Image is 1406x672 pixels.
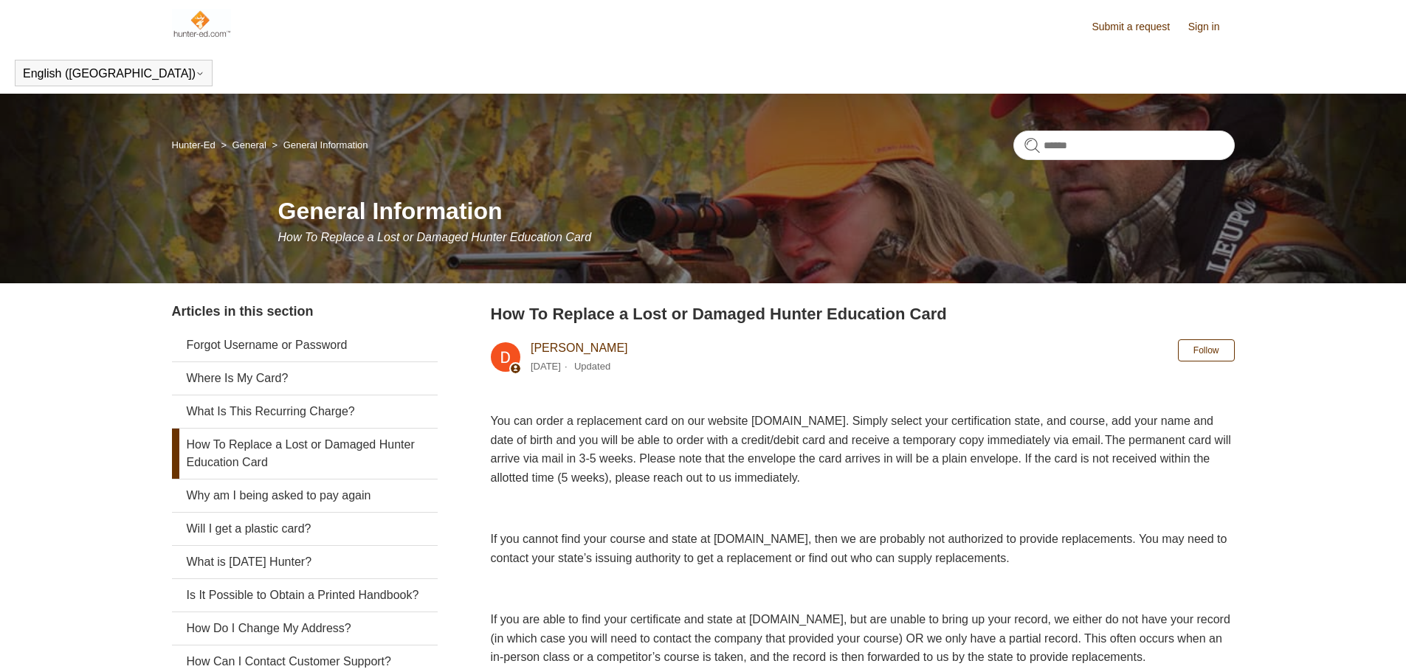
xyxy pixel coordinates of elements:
[1188,19,1235,35] a: Sign in
[283,139,368,150] a: General Information
[172,479,438,512] a: Why am I being asked to pay again
[172,304,314,319] span: Articles in this section
[172,579,438,612] a: Is It Possible to Obtain a Printed Handbook?
[491,302,1235,326] h2: How To Replace a Lost or Damaged Hunter Education Card
[232,139,266,150] a: General
[172,362,438,395] a: Where Is My Card?
[531,342,628,354] a: [PERSON_NAME]
[172,9,232,38] img: Hunter-Ed Help Center home page
[1013,131,1235,160] input: Search
[172,429,438,479] a: How To Replace a Lost or Damaged Hunter Education Card
[172,395,438,428] a: What Is This Recurring Charge?
[23,67,204,80] button: English ([GEOGRAPHIC_DATA])
[172,139,216,150] a: Hunter-Ed
[278,193,1235,229] h1: General Information
[491,613,1230,663] span: If you are able to find your certificate and state at [DOMAIN_NAME], but are unable to bring up y...
[574,361,610,372] li: Updated
[172,513,438,545] a: Will I get a plastic card?
[531,361,561,372] time: 03/04/2024, 08:49
[172,329,438,361] a: Forgot Username or Password
[491,415,1231,484] span: You can order a replacement card on our website [DOMAIN_NAME]. Simply select your certification s...
[1178,339,1235,361] button: Follow Article
[491,533,1227,564] span: If you cannot find your course and state at [DOMAIN_NAME], then we are probably not authorized to...
[269,139,368,150] li: General Information
[278,231,592,243] span: How To Replace a Lost or Damaged Hunter Education Card
[172,546,438,578] a: What is [DATE] Hunter?
[172,139,218,150] li: Hunter-Ed
[218,139,269,150] li: General
[172,612,438,645] a: How Do I Change My Address?
[1092,19,1185,35] a: Submit a request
